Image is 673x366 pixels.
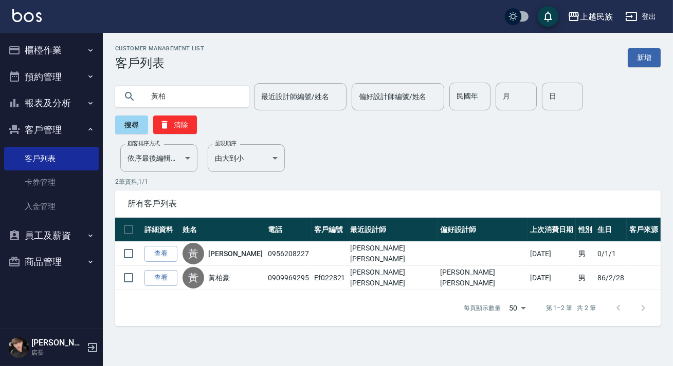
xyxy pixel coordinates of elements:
button: 搜尋 [115,115,148,134]
th: 性別 [576,218,595,242]
button: 清除 [153,115,197,134]
button: 員工及薪資 [4,222,99,249]
div: 黃 [183,243,204,264]
th: 上次消費日期 [528,218,576,242]
button: 客戶管理 [4,117,99,143]
a: [PERSON_NAME] [208,248,263,259]
button: save [538,6,558,27]
div: 上越民族 [580,10,613,23]
button: 櫃檯作業 [4,37,99,64]
td: [DATE] [528,266,576,290]
a: 入金管理 [4,195,99,218]
label: 呈現順序 [215,140,237,147]
h3: 客戶列表 [115,56,204,70]
th: 客戶編號 [312,218,348,242]
img: Logo [12,9,42,22]
button: 商品管理 [4,248,99,275]
td: 86/2/28 [595,266,627,290]
a: 查看 [144,246,177,262]
div: 50 [505,294,530,322]
p: 店長 [31,348,84,357]
p: 2 筆資料, 1 / 1 [115,177,661,186]
div: 由大到小 [208,144,285,172]
label: 顧客排序方式 [128,140,160,147]
p: 每頁顯示數量 [464,303,501,313]
th: 最近設計師 [348,218,438,242]
p: 第 1–2 筆 共 2 筆 [546,303,596,313]
td: [DATE] [528,242,576,266]
button: 預約管理 [4,64,99,90]
h2: Customer Management List [115,45,204,52]
button: 上越民族 [563,6,617,27]
input: 搜尋關鍵字 [144,83,241,110]
div: 黃 [183,267,204,288]
td: 男 [576,242,595,266]
td: [PERSON_NAME][PERSON_NAME] [348,266,438,290]
th: 姓名 [180,218,265,242]
td: 男 [576,266,595,290]
td: Ef022821 [312,266,348,290]
div: 依序最後編輯時間 [120,144,197,172]
button: 報表及分析 [4,90,99,117]
a: 查看 [144,270,177,286]
td: [PERSON_NAME][PERSON_NAME] [348,242,438,266]
a: 客戶列表 [4,147,99,170]
img: Person [8,337,29,358]
a: 新增 [628,48,661,67]
td: 0909969295 [265,266,312,290]
th: 客戶來源 [627,218,661,242]
th: 電話 [265,218,312,242]
td: [PERSON_NAME][PERSON_NAME] [438,266,528,290]
a: 黃柏豪 [208,273,230,283]
a: 卡券管理 [4,170,99,194]
button: 登出 [621,7,661,26]
h5: [PERSON_NAME] [31,338,84,348]
span: 所有客戶列表 [128,199,648,209]
th: 偏好設計師 [438,218,528,242]
th: 詳細資料 [142,218,180,242]
th: 生日 [595,218,627,242]
td: 0956208227 [265,242,312,266]
td: 0/1/1 [595,242,627,266]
